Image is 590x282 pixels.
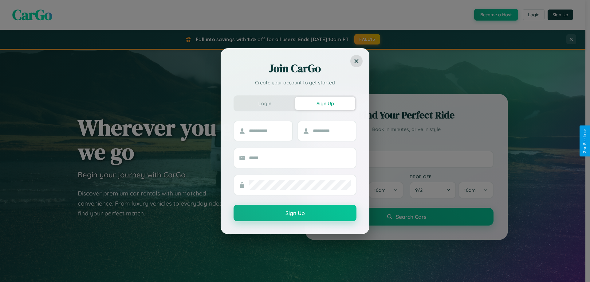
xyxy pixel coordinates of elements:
h2: Join CarGo [234,61,356,76]
button: Sign Up [295,97,355,110]
p: Create your account to get started [234,79,356,86]
button: Login [235,97,295,110]
button: Sign Up [234,205,356,221]
div: Give Feedback [583,129,587,153]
